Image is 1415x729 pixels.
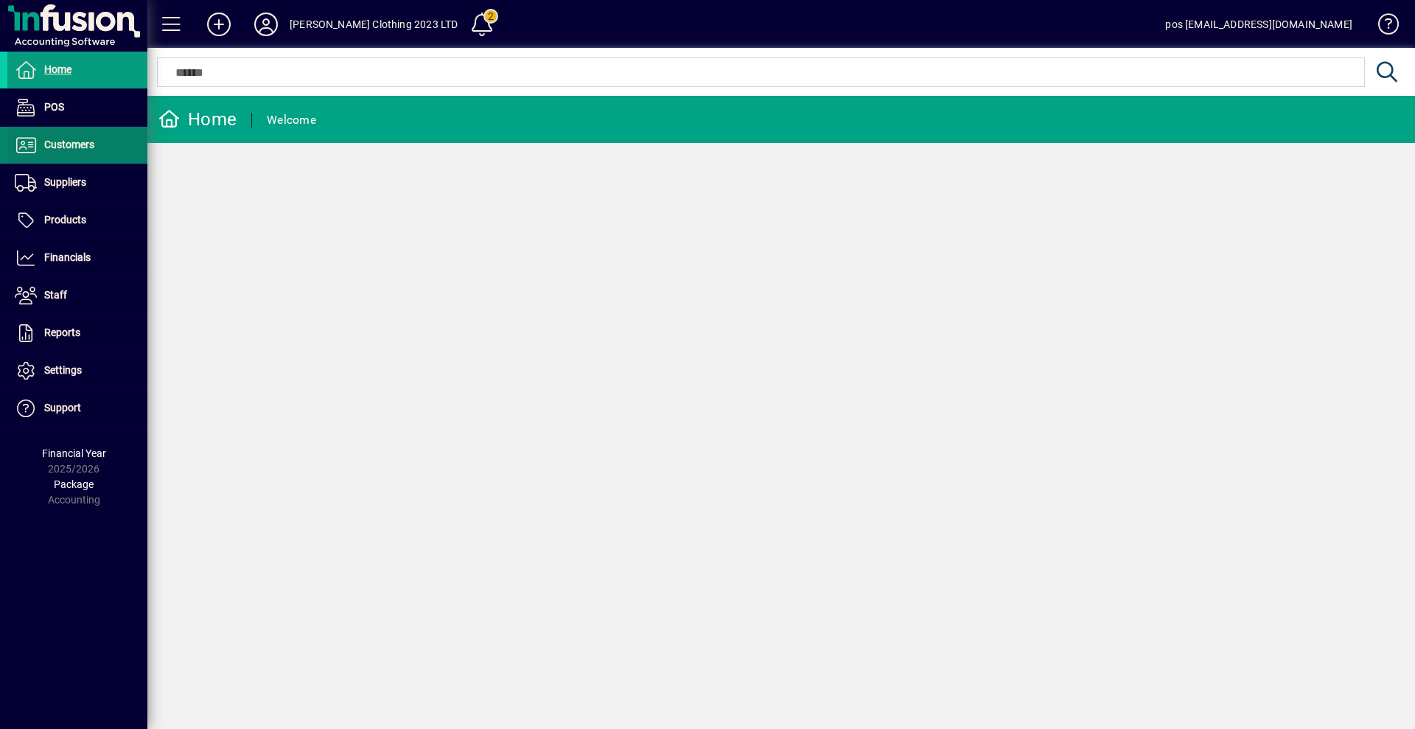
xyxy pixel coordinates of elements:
span: Financial Year [42,447,106,459]
button: Add [195,11,242,38]
span: Reports [44,327,80,338]
a: Reports [7,315,147,352]
a: Suppliers [7,164,147,201]
a: Staff [7,277,147,314]
div: Home [158,108,237,131]
a: Customers [7,127,147,164]
a: Products [7,202,147,239]
span: Products [44,214,86,226]
a: Support [7,390,147,427]
span: Customers [44,139,94,150]
div: pos [EMAIL_ADDRESS][DOMAIN_NAME] [1165,13,1352,36]
span: Support [44,402,81,414]
span: Financials [44,251,91,263]
span: Staff [44,289,67,301]
span: Settings [44,364,82,376]
a: Settings [7,352,147,389]
a: POS [7,89,147,126]
span: Suppliers [44,176,86,188]
span: POS [44,101,64,113]
div: Welcome [267,108,316,132]
a: Knowledge Base [1367,3,1397,51]
span: Home [44,63,71,75]
button: Profile [242,11,290,38]
span: Package [54,478,94,490]
div: [PERSON_NAME] Clothing 2023 LTD [290,13,458,36]
a: Financials [7,240,147,276]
